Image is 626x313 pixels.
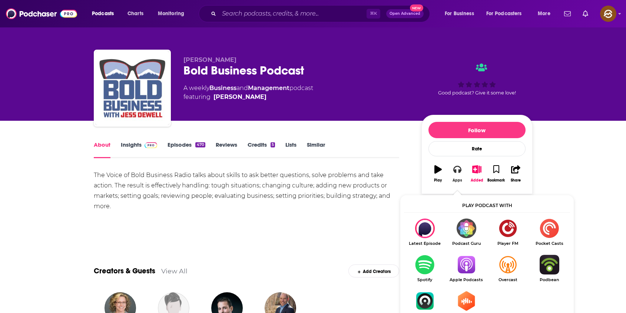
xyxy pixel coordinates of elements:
[506,160,525,187] button: Share
[216,141,237,158] a: Reviews
[600,6,616,22] img: User Profile
[438,90,516,96] span: Good podcast? Give it some love!
[213,93,266,101] a: Jessica Dewell
[195,142,205,147] div: 470
[428,160,448,187] button: Play
[6,7,77,21] img: Podchaser - Follow, Share and Rate Podcasts
[421,56,533,102] div: Good podcast? Give it some love!
[153,8,194,20] button: open menu
[487,277,529,282] span: Overcast
[529,219,570,246] a: Pocket CastsPocket Casts
[404,219,446,246] div: Bold Business Podcast on Latest Episode
[561,7,574,20] a: Show notifications dropdown
[487,241,529,246] span: Player FM
[92,9,114,19] span: Podcasts
[183,56,236,63] span: [PERSON_NAME]
[158,9,184,19] span: Monitoring
[487,160,506,187] button: Bookmark
[445,9,474,19] span: For Business
[123,8,148,20] a: Charts
[219,8,367,20] input: Search podcasts, credits, & more...
[428,122,526,138] button: Follow
[209,84,236,91] a: Business
[206,5,437,22] div: Search podcasts, credits, & more...
[404,277,446,282] span: Spotify
[127,9,143,19] span: Charts
[145,142,158,148] img: Podchaser Pro
[404,199,570,213] div: Play podcast with
[440,8,483,20] button: open menu
[487,178,505,183] div: Bookmark
[367,9,380,19] span: ⌘ K
[428,141,526,156] div: Rate
[600,6,616,22] span: Logged in as hey85204
[121,141,158,158] a: InsightsPodchaser Pro
[511,178,521,183] div: Share
[183,84,313,101] div: A weekly podcast
[87,8,123,20] button: open menu
[529,277,570,282] span: Podbean
[94,266,155,276] a: Creators & Guests
[307,141,325,158] a: Similar
[285,141,297,158] a: Lists
[600,6,616,22] button: Show profile menu
[533,8,560,20] button: open menu
[168,141,205,158] a: Episodes470
[467,160,486,187] button: Added
[446,255,487,282] a: Apple PodcastsApple Podcasts
[390,12,420,16] span: Open Advanced
[487,255,529,282] a: OvercastOvercast
[386,9,424,18] button: Open AdvancedNew
[404,255,446,282] a: SpotifySpotify
[348,264,399,277] div: Add Creators
[248,84,289,91] a: Management
[481,8,533,20] button: open menu
[248,141,275,158] a: Credits5
[410,4,423,11] span: New
[236,84,248,91] span: and
[94,170,400,212] div: The Voice of Bold Business Radio talks about skills to ask better questions, solve problems and t...
[434,178,442,183] div: Play
[94,141,110,158] a: About
[529,255,570,282] a: PodbeanPodbean
[448,160,467,187] button: Apps
[446,241,487,246] span: Podcast Guru
[471,178,483,183] div: Added
[271,142,275,147] div: 5
[487,219,529,246] a: Player FMPlayer FM
[161,267,188,275] a: View All
[446,277,487,282] span: Apple Podcasts
[486,9,522,19] span: For Podcasters
[538,9,550,19] span: More
[95,51,169,125] img: Bold Business Podcast
[446,219,487,246] a: Podcast GuruPodcast Guru
[404,241,446,246] span: Latest Episode
[453,178,462,183] div: Apps
[529,241,570,246] span: Pocket Casts
[183,93,313,101] span: featuring
[580,7,591,20] a: Show notifications dropdown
